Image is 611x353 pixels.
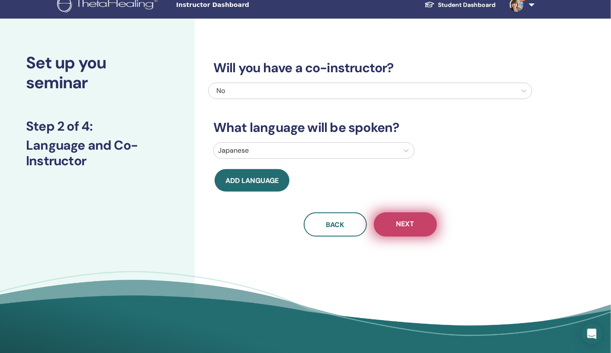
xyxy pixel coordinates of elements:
[396,219,415,230] span: Next
[208,120,532,135] h3: What language will be spoken?
[374,212,437,237] button: Next
[176,0,306,10] span: Instructor Dashboard
[215,169,289,192] button: Add language
[424,1,435,8] img: graduation-cap-white.svg
[225,176,279,185] span: Add language
[26,138,169,169] h3: Language and Co-Instructor
[304,212,367,237] button: Back
[216,86,225,95] span: No
[208,60,532,76] h3: Will you have a co-instructor?
[26,119,169,134] h3: Step 2 of 4 :
[582,324,602,344] div: Open Intercom Messenger
[26,53,169,93] h2: Set up you seminar
[326,220,344,229] span: Back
